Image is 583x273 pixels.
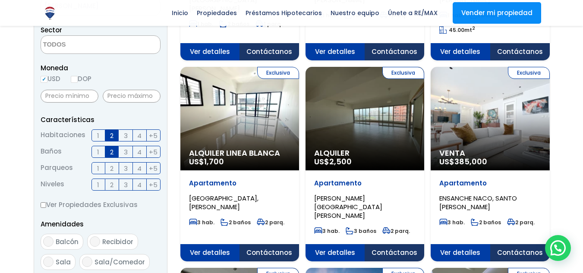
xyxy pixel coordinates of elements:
span: +5 [149,163,158,174]
span: Habitaciones [41,129,85,141]
span: US$ [189,156,224,167]
span: Baños [41,146,62,158]
a: Exclusiva Venta US$385,000 Apartamento ENSANCHE NACO, SANTO [PERSON_NAME] 3 hab. 2 baños 2 parq. ... [431,67,549,261]
span: mt [439,26,475,34]
span: 4 [137,130,142,141]
p: Apartamento [439,179,541,188]
span: Préstamos Hipotecarios [241,6,326,19]
span: 2 [110,130,113,141]
span: [PERSON_NAME][GEOGRAPHIC_DATA][PERSON_NAME] [314,194,382,220]
span: 1 [97,179,99,190]
span: US$ [439,156,487,167]
p: Características [41,114,161,125]
span: 2 parq. [257,219,284,226]
span: Únete a RE/MAX [384,6,442,19]
input: Precio máximo [103,90,161,103]
span: +5 [149,179,158,190]
span: ENSANCHE NACO, SANTO [PERSON_NAME] [439,194,517,211]
span: +5 [149,147,158,157]
span: Nuestro equipo [326,6,384,19]
span: 1 [97,163,99,174]
span: 2 baños [221,219,251,226]
a: Exclusiva Alquiler Linea Blanca US$1,700 Apartamento [GEOGRAPHIC_DATA], [PERSON_NAME] 3 hab. 2 ba... [180,67,299,261]
input: USD [41,76,47,83]
span: 1 [97,147,99,157]
a: Exclusiva Alquiler US$2,500 Apartamento [PERSON_NAME][GEOGRAPHIC_DATA][PERSON_NAME] 3 hab. 3 baño... [306,67,424,261]
span: 2 [110,163,113,174]
label: DOP [71,73,91,84]
span: 3 baños [346,227,376,235]
span: Sala [56,257,71,267]
span: 4 [137,147,142,157]
textarea: Search [41,36,125,54]
input: Recibidor [90,236,100,247]
span: Contáctanos [240,244,299,261]
span: Contáctanos [490,244,550,261]
span: Contáctanos [365,244,424,261]
span: Parqueos [41,162,73,174]
span: 1,700 [204,156,224,167]
span: 45.00 [449,26,464,34]
span: 3 hab. [189,219,214,226]
span: Ver detalles [431,244,490,261]
p: Apartamento [314,179,416,188]
span: 3 hab. [439,219,465,226]
label: Ver Propiedades Exclusivas [41,199,161,210]
span: Exclusiva [382,67,424,79]
a: Vender mi propiedad [453,2,541,24]
span: Alquiler Linea Blanca [189,149,290,157]
span: Ver detalles [180,43,240,60]
span: Ver detalles [431,43,490,60]
span: Moneda [41,63,161,73]
span: Sala/Comedor [95,257,145,267]
span: 3 [124,179,128,190]
span: US$ [314,156,352,167]
img: Logo de REMAX [42,6,57,21]
span: 2 parq. [382,227,410,235]
span: Exclusiva [508,67,550,79]
span: Sector [41,25,62,35]
sup: 2 [472,25,475,31]
p: Amenidades [41,219,161,229]
span: +5 [149,130,158,141]
span: 4 [137,163,142,174]
span: Alquiler [314,149,416,157]
span: Niveles [41,179,64,191]
span: Contáctanos [490,43,550,60]
span: 3 [124,147,128,157]
span: [GEOGRAPHIC_DATA], [PERSON_NAME] [189,194,258,211]
span: Recibidor [102,237,133,246]
span: 2 baños [471,219,501,226]
span: Contáctanos [240,43,299,60]
span: Ver detalles [306,244,365,261]
span: 2 [110,147,113,157]
span: Exclusiva [257,67,299,79]
span: 3 [124,163,128,174]
span: 2,500 [329,156,352,167]
input: Ver Propiedades Exclusivas [41,202,46,208]
span: Balcón [56,237,79,246]
span: Contáctanos [365,43,424,60]
span: 1 [97,130,99,141]
input: Balcón [43,236,54,247]
input: Precio mínimo [41,90,98,103]
label: USD [41,73,60,84]
p: Apartamento [189,179,290,188]
span: 2 parq. [507,219,535,226]
input: DOP [71,76,78,83]
input: Sala/Comedor [82,257,92,267]
span: Inicio [167,6,192,19]
span: 385,000 [454,156,487,167]
span: 3 [124,130,128,141]
span: 2 [110,179,113,190]
span: 4 [137,179,142,190]
span: 3 hab. [314,227,340,235]
span: Venta [439,149,541,157]
span: Ver detalles [306,43,365,60]
input: Sala [43,257,54,267]
span: Propiedades [192,6,241,19]
span: Ver detalles [180,244,240,261]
